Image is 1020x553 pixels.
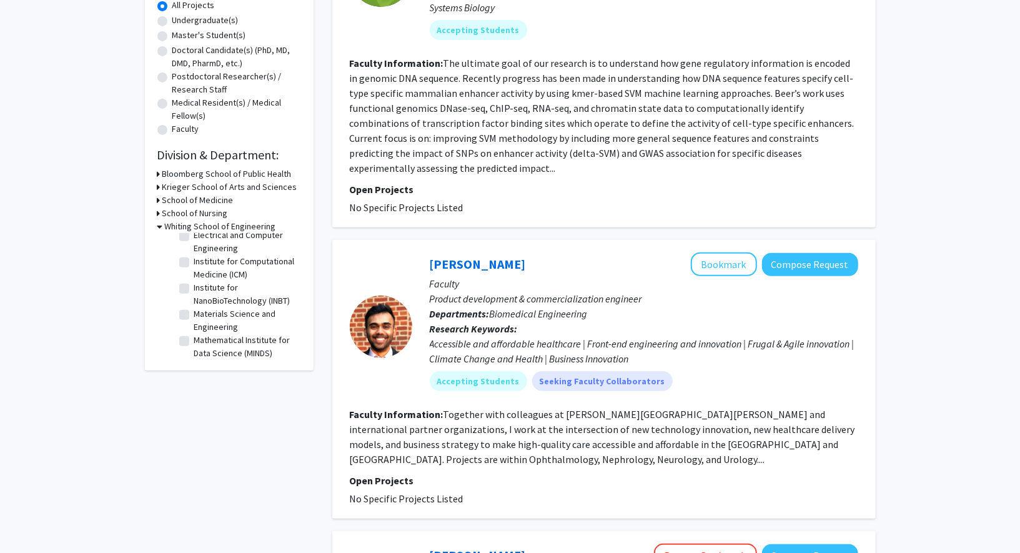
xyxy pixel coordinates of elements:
[430,256,526,272] a: [PERSON_NAME]
[430,371,527,391] mat-chip: Accepting Students
[430,336,858,366] div: Accessible and affordable healthcare | Front-end engineering and innovation | Frugal & Agile inno...
[172,96,301,122] label: Medical Resident(s) / Medical Fellow(s)
[430,307,490,320] b: Departments:
[430,20,527,40] mat-chip: Accepting Students
[430,276,858,291] p: Faculty
[350,201,463,214] span: No Specific Projects Listed
[172,14,239,27] label: Undergraduate(s)
[162,167,292,181] h3: Bloomberg School of Public Health
[194,229,298,255] label: Electrical and Computer Engineering
[157,147,301,162] h2: Division & Department:
[162,194,234,207] h3: School of Medicine
[194,307,298,334] label: Materials Science and Engineering
[350,182,858,197] p: Open Projects
[350,408,855,466] fg-read-more: Together with colleagues at [PERSON_NAME][GEOGRAPHIC_DATA][PERSON_NAME] and international partner...
[9,497,53,544] iframe: Chat
[172,44,301,70] label: Doctoral Candidate(s) (PhD, MD, DMD, PharmD, etc.)
[350,408,443,421] b: Faculty Information:
[430,291,858,306] p: Product development & commercialization engineer
[194,255,298,281] label: Institute for Computational Medicine (ICM)
[430,322,518,335] b: Research Keywords:
[194,334,298,360] label: Mathematical Institute for Data Science (MINDS)
[162,207,228,220] h3: School of Nursing
[350,57,854,174] fg-read-more: The ultimate goal of our research is to understand how gene regulatory information is encoded in ...
[162,181,297,194] h3: Krieger School of Arts and Sciences
[172,70,301,96] label: Postdoctoral Researcher(s) / Research Staff
[532,371,673,391] mat-chip: Seeking Faculty Collaborators
[165,220,276,233] h3: Whiting School of Engineering
[350,492,463,505] span: No Specific Projects Listed
[762,253,858,276] button: Compose Request to Joshua de Souza
[350,57,443,69] b: Faculty Information:
[691,252,757,276] button: Add Joshua de Souza to Bookmarks
[194,281,298,307] label: Institute for NanoBioTechnology (INBT)
[490,307,588,320] span: Biomedical Engineering
[172,122,199,136] label: Faculty
[350,473,858,488] p: Open Projects
[172,29,246,42] label: Master's Student(s)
